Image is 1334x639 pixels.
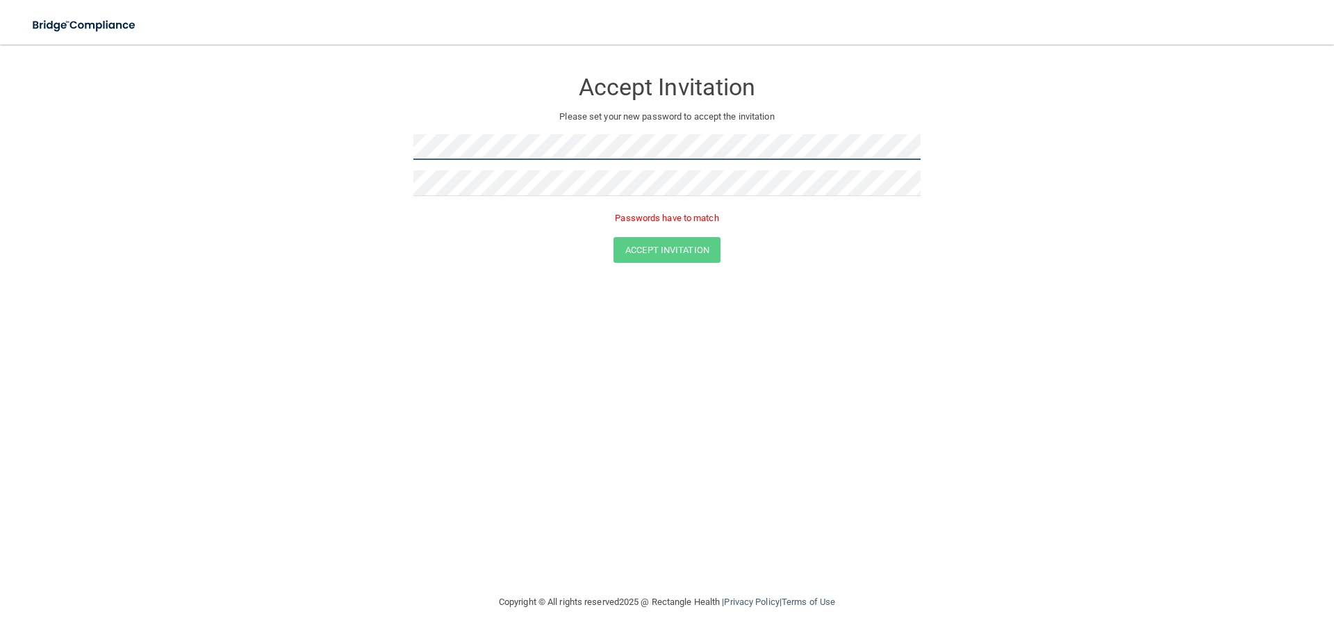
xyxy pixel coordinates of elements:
p: Please set your new password to accept the invitation [424,108,910,125]
a: Privacy Policy [724,597,779,607]
img: bridge_compliance_login_screen.278c3ca4.svg [21,11,149,40]
h3: Accept Invitation [413,74,921,100]
p: Passwords have to match [413,210,921,227]
div: Copyright © All rights reserved 2025 @ Rectangle Health | | [413,580,921,624]
button: Accept Invitation [614,237,720,263]
a: Terms of Use [782,597,835,607]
